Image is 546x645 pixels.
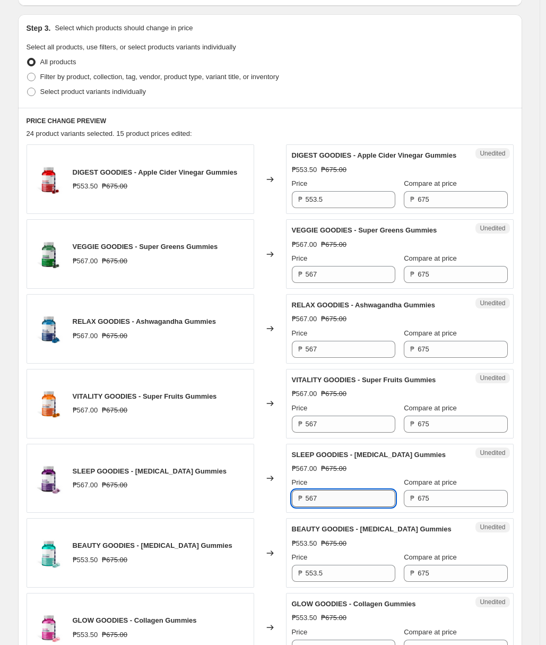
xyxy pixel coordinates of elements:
span: VITALITY GOODIES - Super Fruits Gummies [73,392,217,400]
span: VEGGIE GOODIES - Super Greens Gummies [73,243,218,251]
img: PDP_MKT_SGR_1_1200x1200_V7_GN_80x.jpg [32,238,64,270]
span: Price [292,478,308,486]
strike: ₱675.00 [102,331,127,341]
span: Filter by product, collection, tag, vendor, product type, variant title, or inventory [40,73,279,81]
div: ₱567.00 [292,314,317,324]
span: Price [292,329,308,337]
strike: ₱675.00 [321,613,346,623]
strike: ₱675.00 [102,405,127,416]
h6: PRICE CHANGE PREVIEW [27,117,514,125]
span: Price [292,553,308,561]
span: Select all products, use filters, or select products variants individually [27,43,236,51]
span: Compare at price [404,628,457,636]
strike: ₱675.00 [321,314,346,324]
span: GLOW GOODIES - Collagen Gummies [292,600,416,608]
span: ₱ [410,270,414,278]
span: Unedited [480,523,505,531]
span: Unedited [480,598,505,606]
strike: ₱675.00 [102,555,127,565]
span: Compare at price [404,478,457,486]
span: ₱ [410,420,414,428]
span: RELAX GOODIES - Ashwagandha Gummies [73,317,216,325]
img: PDP_MKT_SFR_1_1200x1200__V7_GN_80x.jpg [32,388,64,419]
h2: Step 3. [27,23,51,33]
strike: ₱675.00 [102,630,127,640]
strike: ₱675.00 [321,463,346,474]
span: ₱ [410,494,414,502]
span: GLOW GOODIES - Collagen Gummies [73,616,197,624]
img: PDP_MKT_MEL_1_1200x1200_8144d7fa-7815-455c-bf50-d5812f3c0b72_80x.png [32,462,64,494]
span: Price [292,179,308,187]
span: ₱ [298,270,302,278]
span: Compare at price [404,404,457,412]
div: ₱567.00 [292,463,317,474]
span: Select product variants individually [40,88,146,96]
div: ₱567.00 [73,256,98,266]
span: VITALITY GOODIES - Super Fruits Gummies [292,376,436,384]
span: Compare at price [404,329,457,337]
span: ₱ [298,420,302,428]
span: All products [40,58,76,66]
div: ₱553.50 [292,613,317,623]
span: Unedited [480,299,505,307]
span: Price [292,254,308,262]
span: Unedited [480,149,505,158]
p: Select which products should change in price [55,23,193,33]
span: DIGEST GOODIES - Apple Cider Vinegar Gummies [292,151,457,159]
strike: ₱675.00 [102,256,127,266]
div: ₱567.00 [73,331,98,341]
div: ₱553.50 [73,181,98,192]
div: ₱567.00 [292,389,317,399]
img: PDP_MKT_COL_1_1200x1200__2_80x.png [32,612,64,643]
span: Compare at price [404,179,457,187]
span: BEAUTY GOODIES - [MEDICAL_DATA] Gummies [292,525,452,533]
span: ₱ [298,345,302,353]
span: Unedited [480,449,505,457]
span: ₱ [298,195,302,203]
span: RELAX GOODIES - Ashwagandha Gummies [292,301,435,309]
span: ₱ [410,195,414,203]
span: Compare at price [404,553,457,561]
span: Unedited [480,374,505,382]
span: ₱ [298,494,302,502]
span: BEAUTY GOODIES - [MEDICAL_DATA] Gummies [73,541,232,549]
img: PDP_MKT_ASH_1_1200x1200__2_80x.png [32,313,64,345]
strike: ₱675.00 [321,165,346,175]
img: PDP_MKT_ACV_1_1200x1200_V7_GN_80x.png [32,164,64,195]
span: 24 product variants selected. 15 product prices edited: [27,130,192,137]
div: ₱553.50 [73,630,98,640]
img: PDP_MKT_ASH_1_1200x1200__3_80x.png [32,537,64,569]
span: VEGGIE GOODIES - Super Greens Gummies [292,226,437,234]
div: ₱567.00 [73,405,98,416]
strike: ₱675.00 [102,480,127,491]
span: Unedited [480,224,505,233]
div: ₱553.50 [73,555,98,565]
span: ₱ [298,569,302,577]
div: ₱567.00 [292,239,317,250]
span: Compare at price [404,254,457,262]
span: ₱ [410,569,414,577]
div: ₱553.50 [292,538,317,549]
strike: ₱675.00 [321,239,346,250]
span: DIGEST GOODIES - Apple Cider Vinegar Gummies [73,168,238,176]
span: Price [292,628,308,636]
strike: ₱675.00 [321,538,346,549]
div: ₱567.00 [73,480,98,491]
span: SLEEP GOODIES - [MEDICAL_DATA] Gummies [292,451,446,459]
strike: ₱675.00 [321,389,346,399]
span: ₱ [410,345,414,353]
strike: ₱675.00 [102,181,127,192]
div: ₱553.50 [292,165,317,175]
span: SLEEP GOODIES - [MEDICAL_DATA] Gummies [73,467,227,475]
span: Price [292,404,308,412]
